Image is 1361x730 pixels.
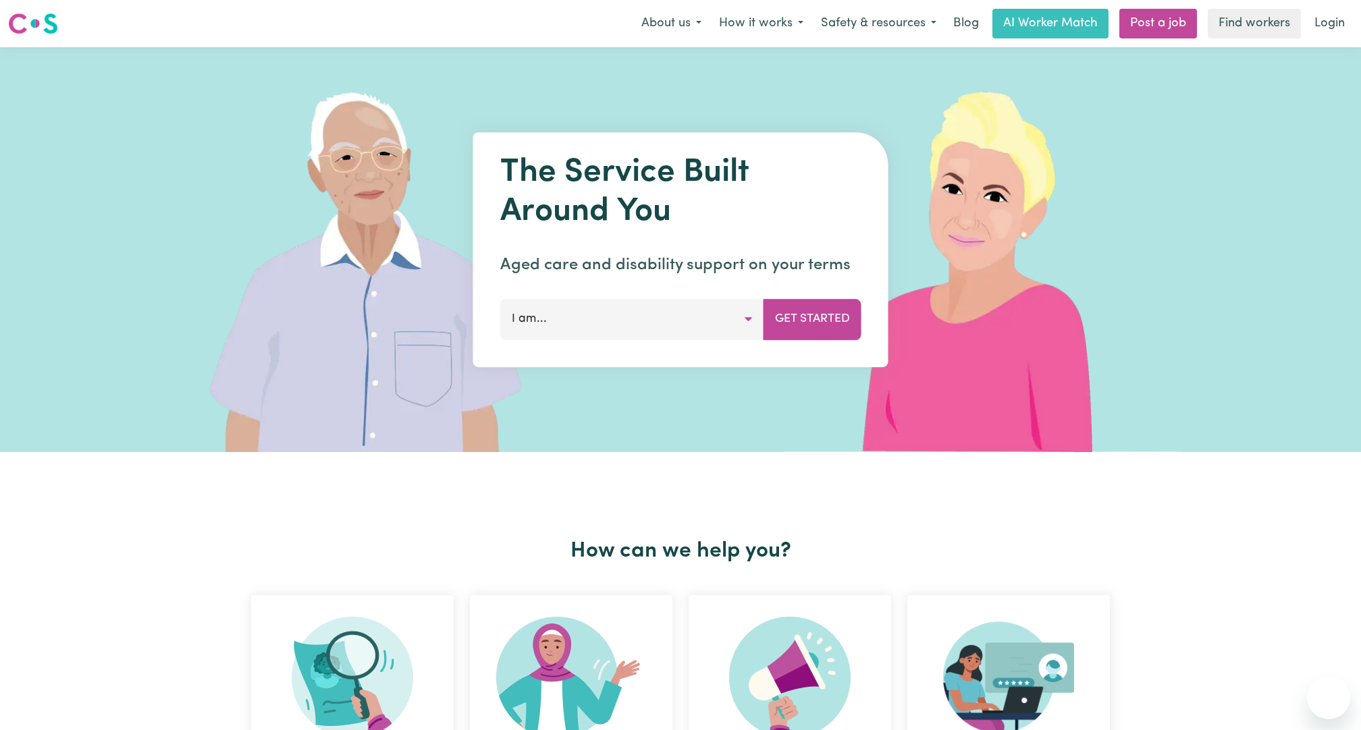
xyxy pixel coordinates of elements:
[500,253,861,277] p: Aged care and disability support on your terms
[8,8,58,39] a: Careseekers logo
[1307,676,1350,719] iframe: Button to launch messaging window
[500,154,861,231] h1: The Service Built Around You
[812,9,945,38] button: Safety & resources
[1119,9,1197,38] a: Post a job
[1306,9,1353,38] a: Login
[710,9,812,38] button: How it works
[8,11,58,36] img: Careseekers logo
[633,9,710,38] button: About us
[945,9,987,38] a: Blog
[500,299,764,339] button: I am...
[764,299,861,339] button: Get Started
[1208,9,1301,38] a: Find workers
[992,9,1109,38] a: AI Worker Match
[243,538,1118,564] h2: How can we help you?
